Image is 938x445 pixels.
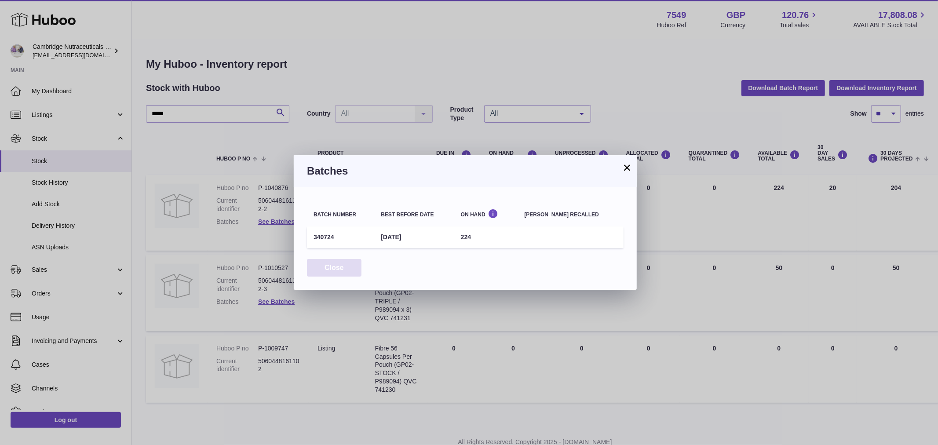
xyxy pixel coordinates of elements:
div: On Hand [461,209,511,217]
button: Close [307,259,361,277]
button: × [622,162,632,173]
div: [PERSON_NAME] recalled [525,212,617,218]
td: 340724 [307,226,374,248]
div: Best before date [381,212,447,218]
td: [DATE] [374,226,454,248]
div: Batch number [314,212,368,218]
td: 224 [454,226,518,248]
h3: Batches [307,164,624,178]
